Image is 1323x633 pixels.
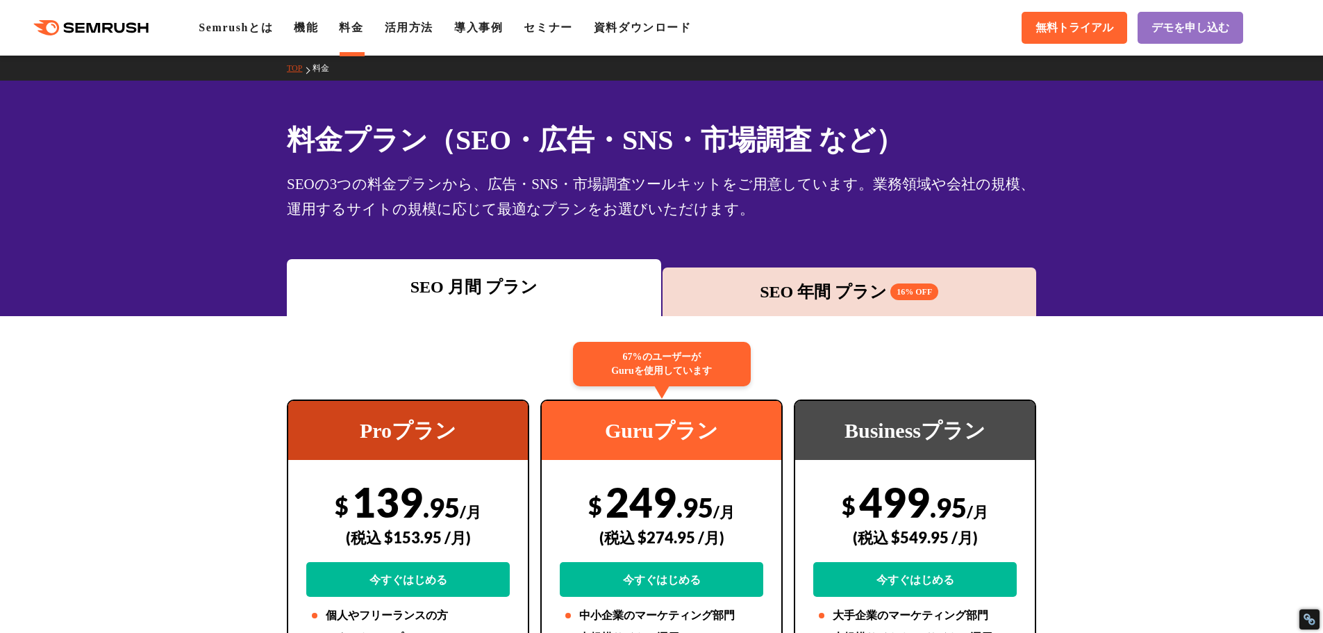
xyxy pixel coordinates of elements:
[560,477,763,597] div: 249
[339,22,363,33] a: 料金
[294,22,318,33] a: 機能
[560,513,763,562] div: (税込 $274.95 /月)
[890,283,938,300] span: 16% OFF
[306,607,510,624] li: 個人やフリーランスの方
[287,120,1036,161] h1: 料金プラン（SEO・広告・SNS・市場調査 など）
[385,22,433,33] a: 活用方法
[542,401,781,460] div: Guruプラン
[1151,21,1229,35] span: デモを申し込む
[813,607,1017,624] li: 大手企業のマーケティング部門
[588,491,602,520] span: $
[454,22,503,33] a: 導入事例
[1035,21,1113,35] span: 無料トライアル
[1303,613,1316,626] div: Restore Info Box &#10;&#10;NoFollow Info:&#10; META-Robots NoFollow: &#09;false&#10; META-Robots ...
[813,562,1017,597] a: 今すぐはじめる
[930,491,967,523] span: .95
[967,502,988,521] span: /月
[199,22,273,33] a: Semrushとは
[287,172,1036,222] div: SEOの3つの料金プランから、広告・SNS・市場調査ツールキットをご用意しています。業務領域や会社の規模、運用するサイトの規模に応じて最適なプランをお選びいただけます。
[460,502,481,521] span: /月
[560,562,763,597] a: 今すぐはじめる
[669,279,1030,304] div: SEO 年間 プラン
[287,63,313,73] a: TOP
[713,502,735,521] span: /月
[560,607,763,624] li: 中小企業のマーケティング部門
[335,491,349,520] span: $
[842,491,856,520] span: $
[676,491,713,523] span: .95
[306,477,510,597] div: 139
[573,342,751,386] div: 67%のユーザーが Guruを使用しています
[306,513,510,562] div: (税込 $153.95 /月)
[813,477,1017,597] div: 499
[594,22,692,33] a: 資料ダウンロード
[306,562,510,597] a: 今すぐはじめる
[813,513,1017,562] div: (税込 $549.95 /月)
[294,274,654,299] div: SEO 月間 プラン
[1022,12,1127,44] a: 無料トライアル
[1138,12,1243,44] a: デモを申し込む
[313,63,340,73] a: 料金
[423,491,460,523] span: .95
[288,401,528,460] div: Proプラン
[795,401,1035,460] div: Businessプラン
[524,22,572,33] a: セミナー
